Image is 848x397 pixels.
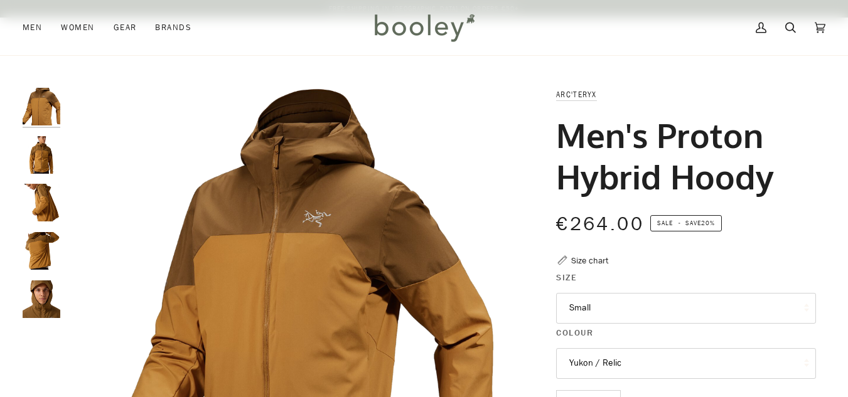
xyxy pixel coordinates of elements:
[23,21,42,34] span: Men
[556,89,596,100] a: Arc'teryx
[369,9,479,46] img: Booley
[556,326,593,339] span: Colour
[23,280,60,318] img: Arc'teryx Men's Proton Hybrid Hoody - Booley Galway
[701,218,715,228] span: 20%
[556,211,644,237] span: €264.00
[114,21,137,34] span: Gear
[675,218,685,228] em: •
[650,215,722,231] span: Save
[23,184,60,221] img: Arc'teryx Men's Proton Hybrid Hoody - Booley Galway
[23,232,60,270] img: Arc'teryx Men's Proton Hybrid Hoody - Booley Galway
[23,88,60,125] img: Arc'teryx Men's Proton Hybrid Hoody Yukon / Relic - Booley Galway
[657,218,673,228] span: Sale
[23,136,60,174] img: Arc'teryx Men's Proton Hybrid Hoody - Booley Galway
[556,293,816,324] button: Small
[556,114,807,197] h1: Men's Proton Hybrid Hoody
[155,21,191,34] span: Brands
[556,348,816,379] button: Yukon / Relic
[571,254,608,267] div: Size chart
[61,21,94,34] span: Women
[556,271,577,284] span: Size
